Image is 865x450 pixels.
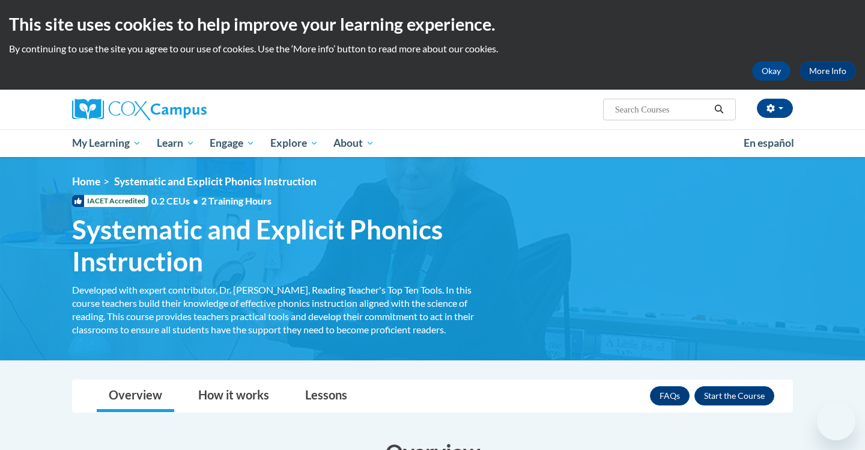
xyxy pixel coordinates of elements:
[650,386,690,405] a: FAQs
[151,194,272,208] span: 0.2 CEUs
[114,175,317,188] span: Systematic and Explicit Phonics Instruction
[193,195,198,206] span: •
[72,175,100,188] a: Home
[744,137,794,149] span: En español
[710,102,728,117] button: Search
[201,195,272,206] span: 2 Training Hours
[72,195,148,207] span: IACET Accredited
[293,380,359,412] a: Lessons
[752,61,791,81] button: Okay
[333,136,374,150] span: About
[186,380,281,412] a: How it works
[614,102,710,117] input: Search Courses
[210,136,255,150] span: Engage
[817,402,855,440] iframe: Button to launch messaging window
[157,136,195,150] span: Learn
[800,61,856,81] a: More Info
[54,129,811,157] div: Main menu
[757,99,793,118] button: Account Settings
[72,136,141,150] span: My Learning
[270,136,318,150] span: Explore
[64,129,149,157] a: My Learning
[9,12,856,36] h2: This site uses cookies to help improve your learning experience.
[72,99,207,120] img: Cox Campus
[694,386,774,405] button: Enroll
[9,42,856,55] p: By continuing to use the site you agree to our use of cookies. Use the ‘More info’ button to read...
[97,380,174,412] a: Overview
[263,129,326,157] a: Explore
[72,214,487,277] span: Systematic and Explicit Phonics Instruction
[72,99,300,120] a: Cox Campus
[149,129,202,157] a: Learn
[202,129,263,157] a: Engage
[326,129,383,157] a: About
[72,283,487,336] div: Developed with expert contributor, Dr. [PERSON_NAME], Reading Teacher's Top Ten Tools. In this co...
[736,131,802,156] a: En español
